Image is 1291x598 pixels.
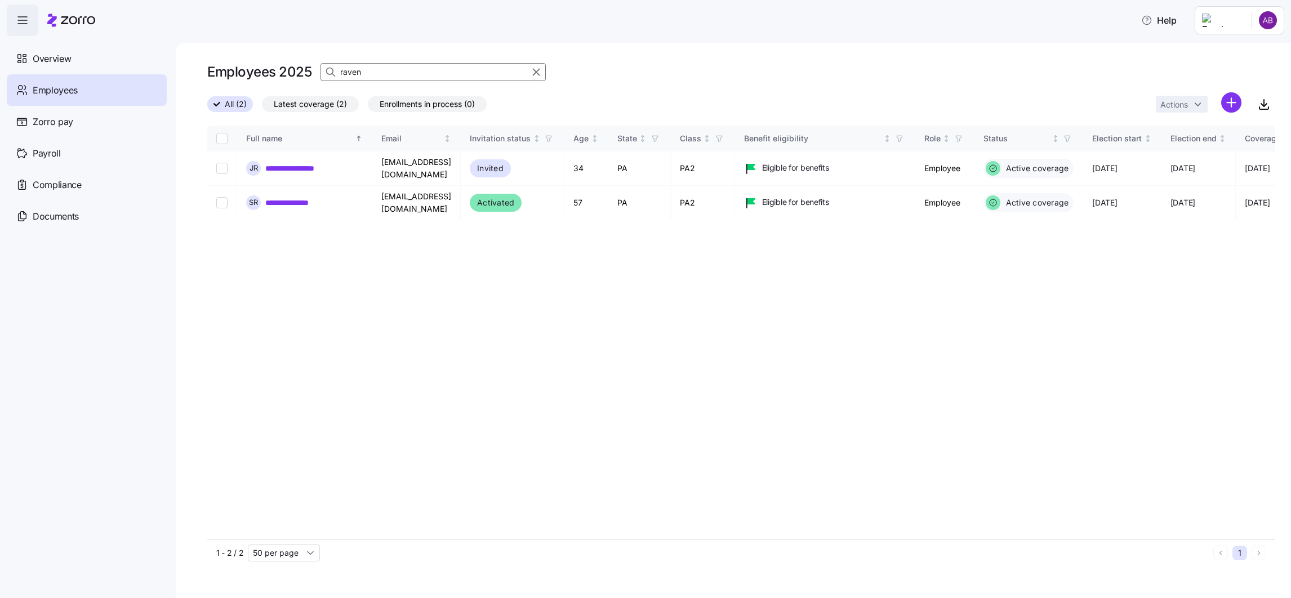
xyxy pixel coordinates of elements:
div: Election end [1170,132,1217,145]
button: Help [1132,9,1186,32]
span: [DATE] [1245,197,1270,208]
div: Not sorted [942,135,950,142]
span: All (2) [225,97,247,111]
th: StatusNot sorted [974,126,1084,151]
span: [DATE] [1245,163,1270,174]
input: Select record 1 [216,163,228,174]
span: Enrollments in process (0) [380,97,475,111]
span: Active coverage [1003,163,1069,174]
span: Activated [477,196,514,209]
span: Active coverage [1003,197,1069,208]
td: PA2 [671,186,735,220]
td: PA2 [671,151,735,186]
div: Not sorted [533,135,541,142]
th: StateNot sorted [608,126,671,151]
input: Search Employees [320,63,546,81]
span: [DATE] [1092,163,1117,174]
span: Invited [477,162,504,175]
td: PA [608,151,671,186]
div: Not sorted [1052,135,1059,142]
span: J R [250,164,258,172]
input: Select all records [216,133,228,144]
td: 57 [564,186,608,220]
span: Eligible for benefits [762,162,829,173]
svg: add icon [1221,92,1241,113]
span: Payroll [33,146,61,160]
th: RoleNot sorted [915,126,974,151]
a: Overview [7,43,167,74]
div: Not sorted [703,135,711,142]
a: Payroll [7,137,167,169]
td: Employee [915,186,974,220]
span: Eligible for benefits [762,197,829,208]
td: [EMAIL_ADDRESS][DOMAIN_NAME] [372,186,461,220]
a: Documents [7,200,167,232]
div: Invitation status [470,132,531,145]
td: Employee [915,151,974,186]
span: Overview [33,52,71,66]
td: [EMAIL_ADDRESS][DOMAIN_NAME] [372,151,461,186]
th: AgeNot sorted [564,126,608,151]
img: c6b7e62a50e9d1badab68c8c9b51d0dd [1259,11,1277,29]
div: Full name [246,132,353,145]
span: Documents [33,209,79,224]
th: ClassNot sorted [671,126,735,151]
span: [DATE] [1170,197,1195,208]
span: S R [249,199,258,206]
th: Benefit eligibilityNot sorted [735,126,915,151]
a: Employees [7,74,167,106]
div: Sorted ascending [355,135,363,142]
span: [DATE] [1092,197,1117,208]
button: Actions [1156,96,1208,113]
button: 1 [1232,546,1247,560]
input: Select record 2 [216,197,228,208]
span: Latest coverage (2) [274,97,347,111]
div: Not sorted [1144,135,1152,142]
div: Election start [1092,132,1142,145]
a: Zorro pay [7,106,167,137]
div: Status [983,132,1050,145]
img: Employer logo [1202,14,1243,27]
div: Benefit eligibility [744,132,882,145]
th: EmailNot sorted [372,126,461,151]
div: Not sorted [639,135,647,142]
span: Actions [1160,101,1188,109]
span: Compliance [33,178,82,192]
span: Help [1141,14,1177,27]
div: Not sorted [1218,135,1226,142]
div: Role [924,132,941,145]
span: [DATE] [1170,163,1195,174]
th: Invitation statusNot sorted [461,126,564,151]
th: Election endNot sorted [1161,126,1236,151]
button: Previous page [1213,546,1228,560]
span: Employees [33,83,78,97]
th: Full nameSorted ascending [237,126,372,151]
th: Election startNot sorted [1083,126,1161,151]
span: Zorro pay [33,115,73,129]
div: Age [573,132,589,145]
div: Not sorted [591,135,599,142]
a: Compliance [7,169,167,200]
div: Class [680,132,701,145]
div: Not sorted [443,135,451,142]
td: 34 [564,151,608,186]
div: Email [381,132,442,145]
div: Not sorted [883,135,891,142]
button: Next page [1252,546,1266,560]
h1: Employees 2025 [207,63,311,81]
span: 1 - 2 / 2 [216,547,243,559]
div: State [617,132,637,145]
td: PA [608,186,671,220]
